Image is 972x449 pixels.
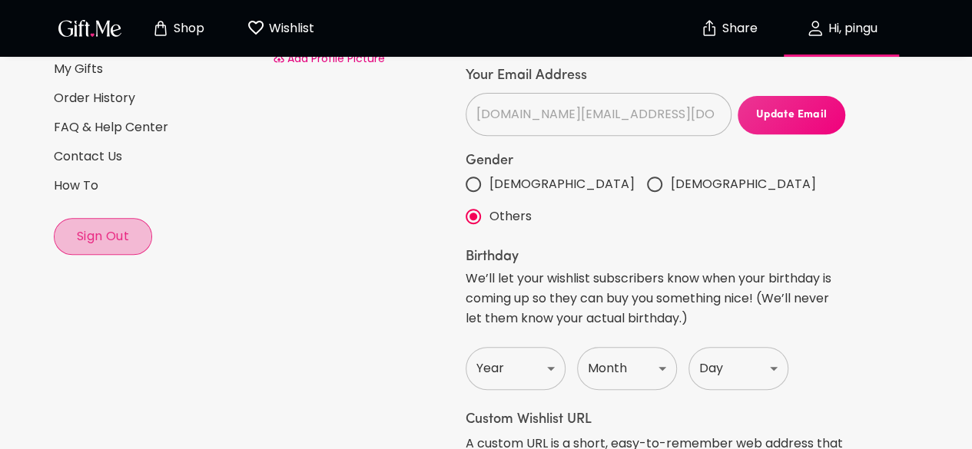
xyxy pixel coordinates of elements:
p: Hi, pingu [824,22,877,35]
span: [DEMOGRAPHIC_DATA] [671,174,816,194]
img: secure [700,19,718,38]
label: Your Email Address [466,67,845,85]
p: Share [718,22,758,35]
span: Others [489,206,532,226]
a: Contact Us [54,148,260,165]
span: [DEMOGRAPHIC_DATA] [489,174,635,194]
p: Shop [170,22,204,35]
label: Gender [466,154,845,168]
p: Wishlist [265,18,314,38]
a: How To [54,177,260,194]
button: Hi, pingu [765,4,918,53]
span: Add Profile Picture [287,51,385,66]
button: Store page [135,4,220,53]
button: GiftMe Logo [54,19,126,38]
a: My Gifts [54,61,260,78]
button: Wishlist page [238,4,323,53]
button: Update Email [738,96,845,134]
a: Order History [54,90,260,107]
button: Share [702,2,755,55]
span: Sign Out [55,228,151,245]
p: We’ll let your wishlist subscribers know when your birthday is coming up so they can buy you some... [466,269,845,328]
legend: Birthday [466,250,845,264]
h6: Custom Wishlist URL [466,411,845,429]
span: Update Email [738,107,845,124]
a: FAQ & Help Center [54,119,260,136]
button: Sign Out [54,218,152,255]
img: GiftMe Logo [55,17,124,39]
div: gender [466,168,845,233]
